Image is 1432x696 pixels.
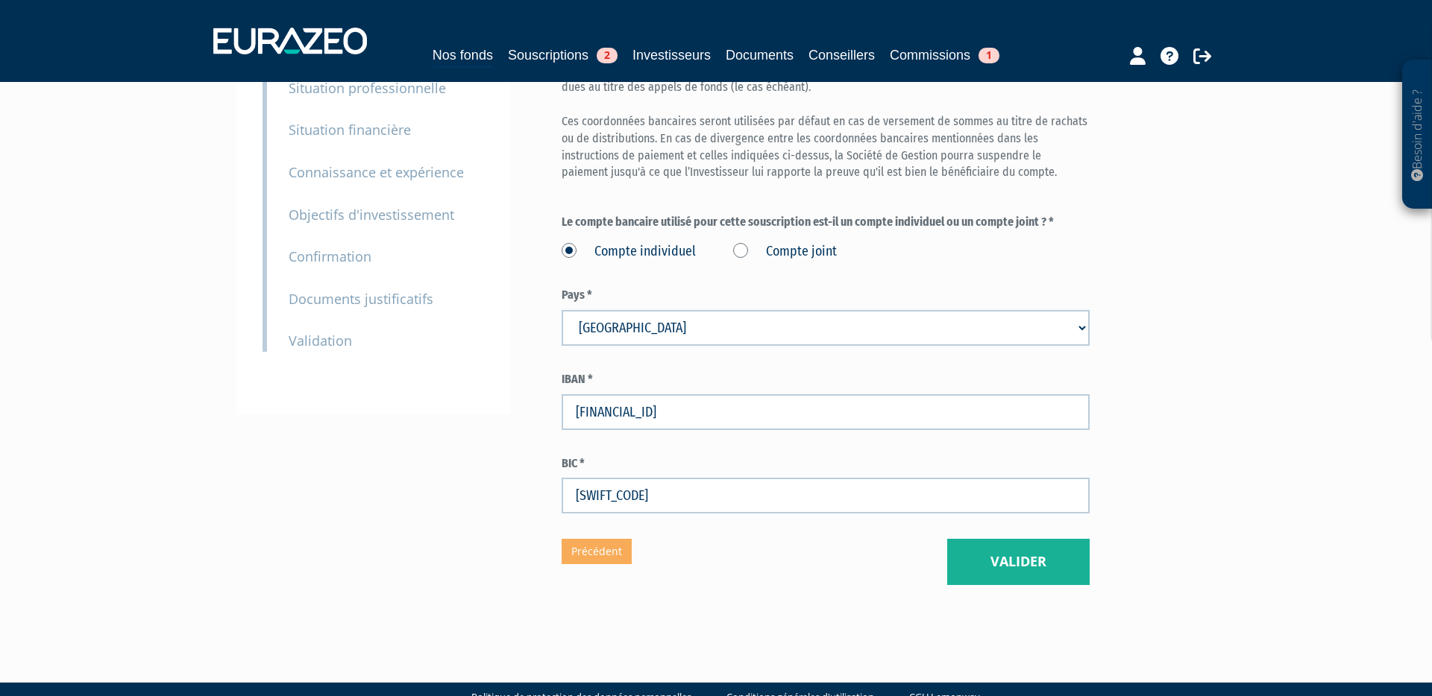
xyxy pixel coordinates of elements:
[289,332,352,349] small: Validation
[289,121,411,139] small: Situation financière
[289,247,371,265] small: Confirmation
[890,45,999,66] a: Commissions1
[979,48,999,63] span: 1
[562,539,632,564] a: Précédent
[289,79,446,97] small: Situation professionnelle
[562,371,1090,388] label: IBAN *
[1409,68,1426,202] p: Besoin d'aide ?
[562,214,1090,231] label: Le compte bancaire utilisé pour cette souscription est-il un compte individuel ou un compte joint...
[289,206,454,224] small: Objectifs d'investissement
[433,45,493,68] a: Nos fonds
[289,290,433,308] small: Documents justificatifs
[213,28,367,54] img: 1732889491-logotype_eurazeo_blanc_rvb.png
[726,45,794,66] a: Documents
[562,242,696,262] label: Compte individuel
[597,48,618,63] span: 2
[947,539,1090,585] button: Valider
[562,62,1090,181] p: Ces coordonnées bancaires seront celles utilisées pour le versement des sommes dues au titre des ...
[562,455,1090,472] label: BIC *
[808,45,875,66] a: Conseillers
[632,45,711,66] a: Investisseurs
[562,287,1090,304] label: Pays *
[508,45,618,66] a: Souscriptions2
[289,163,464,181] small: Connaissance et expérience
[733,242,837,262] label: Compte joint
